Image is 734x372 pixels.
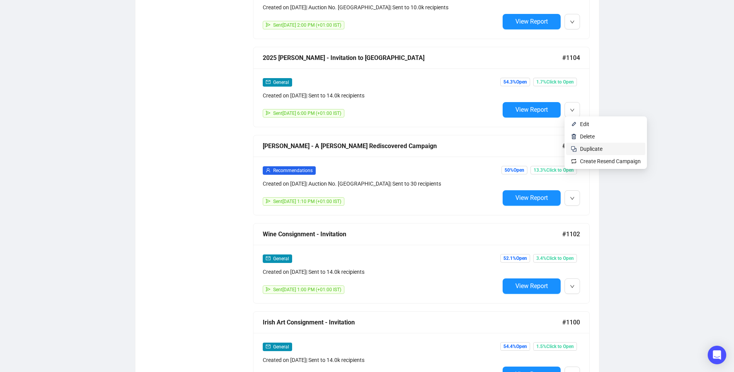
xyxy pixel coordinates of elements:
span: Create Resend Campaign [580,158,641,164]
button: View Report [503,190,561,206]
span: Sent [DATE] 2:00 PM (+01:00 IST) [273,22,341,28]
img: svg+xml;base64,PHN2ZyB4bWxucz0iaHR0cDovL3d3dy53My5vcmcvMjAwMC9zdmciIHdpZHRoPSIyNCIgaGVpZ2h0PSIyNC... [571,146,577,152]
span: Sent [DATE] 6:00 PM (+01:00 IST) [273,111,341,116]
div: Open Intercom Messenger [708,346,726,364]
div: Irish Art Consignment - Invitation [263,317,562,327]
span: General [273,344,289,350]
span: Sent [DATE] 1:10 PM (+01:00 IST) [273,199,341,204]
div: Created on [DATE] | Sent to 14.0k recipients [263,91,500,100]
div: 2025 [PERSON_NAME] - Invitation to [GEOGRAPHIC_DATA] [263,53,562,63]
span: mail [266,344,270,349]
a: 2025 [PERSON_NAME] - Invitation to [GEOGRAPHIC_DATA]#1104mailGeneralCreated on [DATE]| Sent to 14... [253,47,590,127]
button: View Report [503,278,561,294]
span: Edit [580,121,589,127]
span: #1100 [562,317,580,327]
span: down [570,284,575,289]
span: #1103 [562,141,580,151]
span: 50% Open [501,166,527,174]
button: View Report [503,102,561,118]
span: send [266,111,270,115]
span: 13.3% Click to Open [530,166,577,174]
span: View Report [515,194,548,201]
span: mail [266,256,270,261]
span: 52.1% Open [500,254,530,263]
span: send [266,199,270,203]
div: Wine Consignment - Invitation [263,229,562,239]
span: down [570,20,575,24]
span: 1.5% Click to Open [533,342,577,351]
span: Recommendations [273,168,313,173]
a: Wine Consignment - Invitation#1102mailGeneralCreated on [DATE]| Sent to 14.0k recipientssendSent[... [253,223,590,304]
div: Created on [DATE] | Auction No. [GEOGRAPHIC_DATA] | Sent to 10.0k recipients [263,3,500,12]
span: mail [266,80,270,84]
span: Sent [DATE] 1:00 PM (+01:00 IST) [273,287,341,292]
span: Delete [580,133,595,140]
span: General [273,80,289,85]
span: 54.3% Open [500,78,530,86]
div: [PERSON_NAME] - A [PERSON_NAME] Rediscovered Campaign [263,141,562,151]
span: View Report [515,18,548,25]
div: Created on [DATE] | Sent to 14.0k recipients [263,268,500,276]
span: user [266,168,270,172]
span: down [570,196,575,201]
span: Duplicate [580,146,602,152]
span: #1102 [562,229,580,239]
span: 3.4% Click to Open [533,254,577,263]
span: send [266,22,270,27]
img: svg+xml;base64,PHN2ZyB4bWxucz0iaHR0cDovL3d3dy53My5vcmcvMjAwMC9zdmciIHhtbG5zOnhsaW5rPSJodHRwOi8vd3... [571,121,577,127]
span: 54.4% Open [500,342,530,351]
span: View Report [515,282,548,290]
a: [PERSON_NAME] - A [PERSON_NAME] Rediscovered Campaign#1103userRecommendationsCreated on [DATE]| A... [253,135,590,215]
img: svg+xml;base64,PHN2ZyB4bWxucz0iaHR0cDovL3d3dy53My5vcmcvMjAwMC9zdmciIHhtbG5zOnhsaW5rPSJodHRwOi8vd3... [571,133,577,140]
img: retweet.svg [571,158,577,164]
div: Created on [DATE] | Auction No. [GEOGRAPHIC_DATA] | Sent to 30 recipients [263,179,500,188]
button: View Report [503,14,561,29]
span: General [273,256,289,261]
span: down [570,108,575,113]
span: #1104 [562,53,580,63]
span: 1.7% Click to Open [533,78,577,86]
span: View Report [515,106,548,113]
span: send [266,287,270,292]
div: Created on [DATE] | Sent to 14.0k recipients [263,356,500,364]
